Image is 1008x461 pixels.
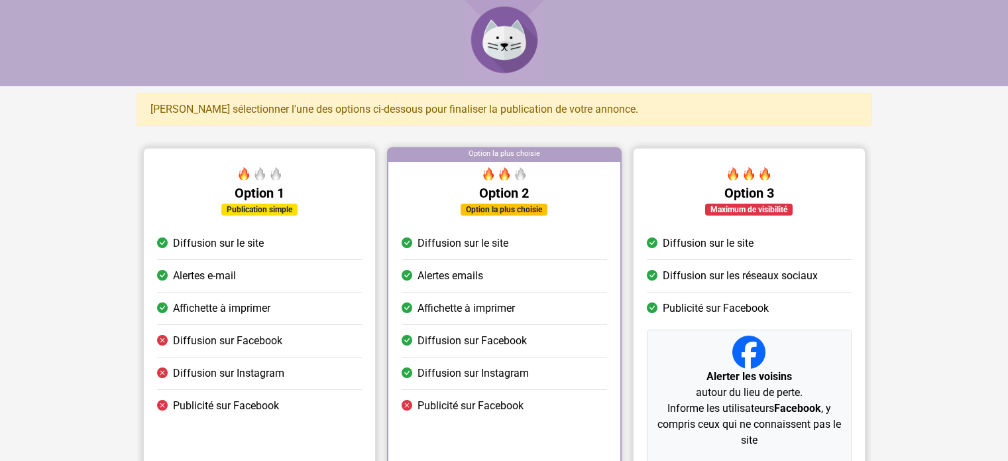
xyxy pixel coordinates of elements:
[388,149,620,162] div: Option la plus choisie
[418,398,524,414] span: Publicité sur Facebook
[662,300,768,316] span: Publicité sur Facebook
[418,235,508,251] span: Diffusion sur le site
[173,268,236,284] span: Alertes e-mail
[418,300,515,316] span: Affichette à imprimer
[173,300,270,316] span: Affichette à imprimer
[706,370,791,383] strong: Alerter les voisins
[221,204,298,216] div: Publication simple
[652,401,845,448] p: Informe les utilisateurs , y compris ceux qui ne connaissent pas le site
[705,204,793,216] div: Maximum de visibilité
[173,398,279,414] span: Publicité sur Facebook
[418,365,529,381] span: Diffusion sur Instagram
[137,93,872,126] div: [PERSON_NAME] sélectionner l'une des options ci-dessous pour finaliser la publication de votre an...
[173,333,282,349] span: Diffusion sur Facebook
[402,185,606,201] h5: Option 2
[732,336,765,369] img: Facebook
[418,333,527,349] span: Diffusion sur Facebook
[418,268,483,284] span: Alertes emails
[662,235,753,251] span: Diffusion sur le site
[157,185,362,201] h5: Option 1
[662,268,817,284] span: Diffusion sur les réseaux sociaux
[773,402,820,415] strong: Facebook
[652,369,845,401] p: autour du lieu de perte.
[646,185,851,201] h5: Option 3
[173,365,284,381] span: Diffusion sur Instagram
[461,204,547,216] div: Option la plus choisie
[173,235,264,251] span: Diffusion sur le site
